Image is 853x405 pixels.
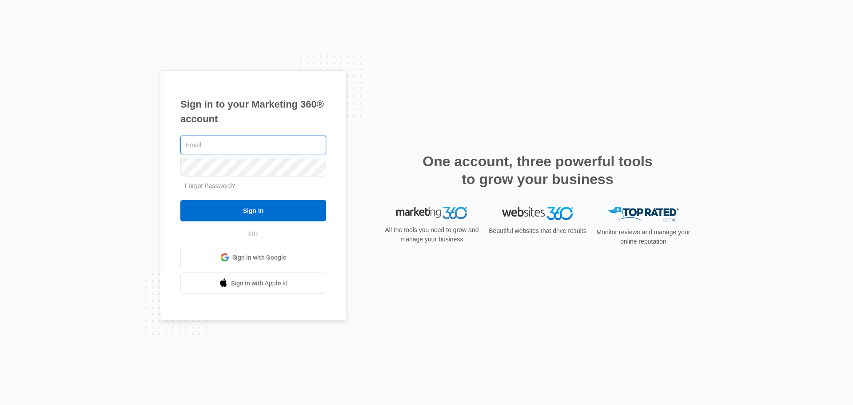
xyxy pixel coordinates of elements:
p: All the tools you need to grow and manage your business [382,225,482,244]
a: Sign in with Apple Id [180,273,326,294]
p: Beautiful websites that drive results [488,226,587,236]
h1: Sign in to your Marketing 360® account [180,97,326,126]
input: Sign In [180,200,326,221]
a: Sign in with Google [180,247,326,268]
img: Websites 360 [502,207,573,220]
span: OR [243,229,264,239]
img: Marketing 360 [396,207,467,219]
a: Forgot Password? [185,182,235,189]
img: Top Rated Local [608,207,679,221]
h2: One account, three powerful tools to grow your business [420,152,655,188]
input: Email [180,136,326,154]
p: Monitor reviews and manage your online reputation [594,228,693,246]
span: Sign in with Google [232,253,287,262]
span: Sign in with Apple Id [231,279,288,288]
